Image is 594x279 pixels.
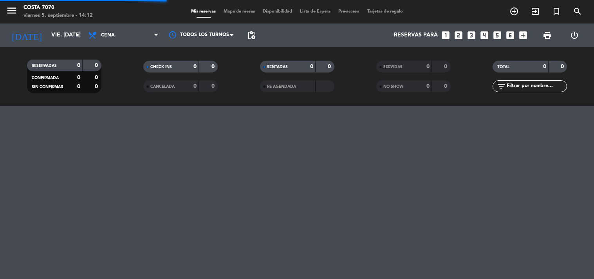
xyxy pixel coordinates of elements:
i: arrow_drop_down [73,31,82,40]
strong: 0 [561,64,565,69]
strong: 0 [426,83,430,89]
i: exit_to_app [531,7,540,16]
strong: 0 [328,64,332,69]
strong: 0 [77,63,80,68]
strong: 0 [211,83,216,89]
strong: 0 [95,63,99,68]
i: looks_two [453,30,464,40]
i: looks_3 [466,30,477,40]
span: pending_actions [247,31,256,40]
strong: 0 [77,84,80,89]
strong: 0 [426,64,430,69]
span: SIN CONFIRMAR [32,85,63,89]
input: Filtrar por nombre... [506,82,567,91]
strong: 0 [211,64,216,69]
span: NO SHOW [383,85,403,89]
strong: 0 [95,84,99,89]
i: menu [6,5,18,16]
span: Reservas para [394,32,438,38]
span: Lista de Espera [296,9,334,14]
i: power_settings_new [570,31,579,40]
span: SENTADAS [267,65,288,69]
i: looks_one [441,30,451,40]
span: CONFIRMADA [32,76,59,80]
button: menu [6,5,18,19]
i: looks_5 [492,30,502,40]
i: [DATE] [6,27,47,44]
span: print [543,31,552,40]
span: Cena [101,33,115,38]
span: Tarjetas de regalo [363,9,407,14]
i: add_box [518,30,528,40]
span: TOTAL [497,65,509,69]
strong: 0 [193,83,197,89]
span: Pre-acceso [334,9,363,14]
strong: 0 [193,64,197,69]
strong: 0 [444,64,449,69]
div: Costa 7070 [23,4,93,12]
i: filter_list [497,82,506,91]
span: RESERVADAS [32,64,57,68]
i: turned_in_not [552,7,561,16]
span: Disponibilidad [259,9,296,14]
span: Mapa de mesas [220,9,259,14]
i: add_circle_outline [509,7,519,16]
span: CHECK INS [150,65,172,69]
i: looks_6 [505,30,515,40]
span: SERVIDAS [383,65,403,69]
strong: 0 [77,75,80,80]
div: viernes 5. septiembre - 14:12 [23,12,93,20]
span: CANCELADA [150,85,175,89]
strong: 0 [95,75,99,80]
i: search [573,7,582,16]
strong: 0 [310,64,313,69]
div: LOG OUT [561,24,588,47]
strong: 0 [543,64,546,69]
strong: 0 [444,83,449,89]
span: Mis reservas [187,9,220,14]
span: RE AGENDADA [267,85,296,89]
i: looks_4 [479,30,489,40]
